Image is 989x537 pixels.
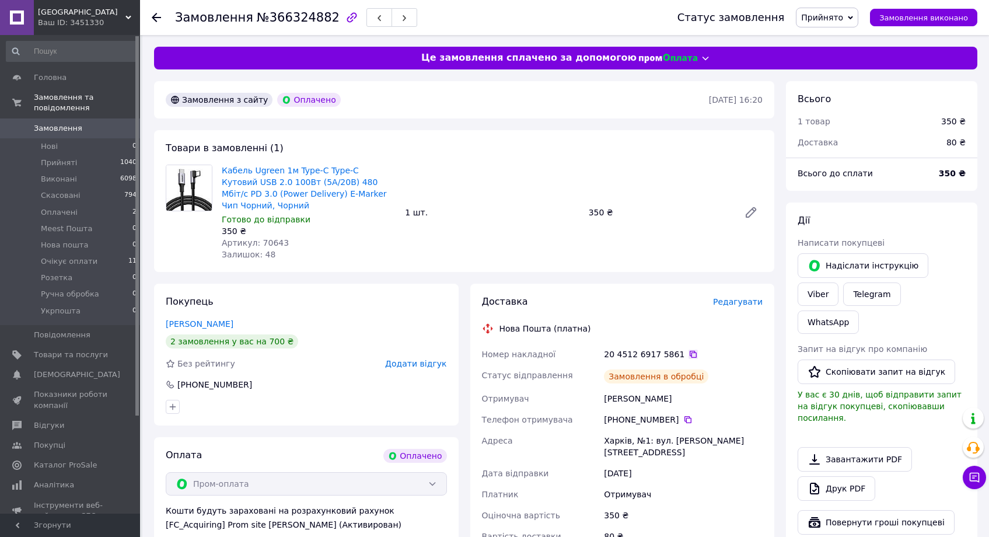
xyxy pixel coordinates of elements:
[41,190,81,201] span: Скасовані
[166,296,214,307] span: Покупець
[482,371,573,380] span: Статус відправлення
[843,283,900,306] a: Telegram
[798,344,927,354] span: Запит на відгук про компанію
[798,390,962,423] span: У вас є 30 днів, щоб відправити запит на відгук покупцеві, скопіювавши посилання.
[120,158,137,168] span: 1040
[798,311,859,334] a: WhatsApp
[38,7,125,18] span: DEVON
[257,11,340,25] span: №366324882
[798,117,830,126] span: 1 товар
[482,350,556,359] span: Номер накладної
[713,297,763,306] span: Редагувати
[132,240,137,250] span: 0
[34,92,140,113] span: Замовлення та повідомлення
[798,93,831,104] span: Всього
[798,253,928,278] button: Надіслати інструкцію
[166,505,447,531] div: Кошти будуть зараховані на розрахунковий рахунок
[34,440,65,451] span: Покупці
[34,72,67,83] span: Головна
[798,360,955,384] button: Скопіювати запит на відгук
[132,306,137,316] span: 0
[870,9,977,26] button: Замовлення виконано
[222,250,275,259] span: Залишок: 48
[41,273,72,283] span: Розетка
[963,466,986,489] button: Чат з покупцем
[166,165,212,211] img: Кабель Ugreen 1м Type-C Type-C Кутовий USB 2.0 100Вт (5А/20В) 480 Мбіт/с PD 3.0 (Power Delivery) ...
[132,141,137,152] span: 0
[798,510,955,535] button: Повернути гроші покупцеві
[166,319,233,329] a: [PERSON_NAME]
[941,116,966,127] div: 350 ₴
[222,166,387,210] a: Кабель Ugreen 1м Type-C Type-C Кутовий USB 2.0 100Вт (5А/20В) 480 Мбіт/с PD 3.0 (Power Delivery) ...
[34,123,82,134] span: Замовлення
[383,449,446,463] div: Оплачено
[34,420,64,431] span: Відгуки
[41,174,77,184] span: Виконані
[739,201,763,224] a: Редагувати
[166,519,447,531] div: [FC_Acquiring] Prom site [PERSON_NAME] (Активирован)
[277,93,340,107] div: Оплачено
[34,350,108,360] span: Товари та послуги
[128,256,137,267] span: 11
[602,430,765,463] div: Харків, №1: вул. [PERSON_NAME][STREET_ADDRESS]
[482,415,573,424] span: Телефон отримувача
[801,13,843,22] span: Прийнято
[798,447,912,472] a: Завантажити PDF
[34,330,90,340] span: Повідомлення
[166,93,272,107] div: Замовлення з сайту
[400,204,583,221] div: 1 шт.
[482,296,528,307] span: Доставка
[38,18,140,28] div: Ваш ID: 3451330
[939,130,973,155] div: 80 ₴
[482,394,529,403] span: Отримувач
[602,463,765,484] div: [DATE]
[132,273,137,283] span: 0
[34,480,74,490] span: Аналітика
[602,388,765,409] div: [PERSON_NAME]
[482,511,560,520] span: Оціночна вартість
[939,169,966,178] b: 350 ₴
[677,12,785,23] div: Статус замовлення
[798,283,838,306] a: Viber
[132,289,137,299] span: 0
[879,13,968,22] span: Замовлення виконано
[798,169,873,178] span: Всього до сплати
[120,174,137,184] span: 6098
[222,215,310,224] span: Готово до відправки
[604,369,708,383] div: Замовлення в обробці
[166,142,284,154] span: Товари в замовленні (1)
[482,490,519,499] span: Платник
[166,334,298,348] div: 2 замовлення у вас на 700 ₴
[34,500,108,521] span: Інструменти веб-майстра та SEO
[41,158,77,168] span: Прийняті
[421,51,637,65] span: Це замовлення сплачено за допомогою
[798,215,810,226] span: Дії
[41,256,97,267] span: Очікує оплати
[604,348,763,360] div: 20 4512 6917 5861
[152,12,161,23] div: Повернутися назад
[604,414,763,426] div: [PHONE_NUMBER]
[222,225,396,237] div: 350 ₴
[602,484,765,505] div: Отримувач
[176,379,253,390] div: [PHONE_NUMBER]
[132,207,137,218] span: 2
[385,359,446,368] span: Додати відгук
[34,389,108,410] span: Показники роботи компанії
[482,469,549,478] span: Дата відправки
[798,138,838,147] span: Доставка
[132,224,137,234] span: 0
[41,306,81,316] span: Укрпошта
[34,369,120,380] span: [DEMOGRAPHIC_DATA]
[584,204,735,221] div: 350 ₴
[798,476,875,501] a: Друк PDF
[41,224,92,234] span: Meest Пошта
[41,207,78,218] span: Оплачені
[177,359,235,368] span: Без рейтингу
[482,436,513,445] span: Адреса
[41,289,99,299] span: Ручна обробка
[709,95,763,104] time: [DATE] 16:20
[798,238,885,247] span: Написати покупцеві
[124,190,137,201] span: 794
[41,141,58,152] span: Нові
[41,240,88,250] span: Нова пошта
